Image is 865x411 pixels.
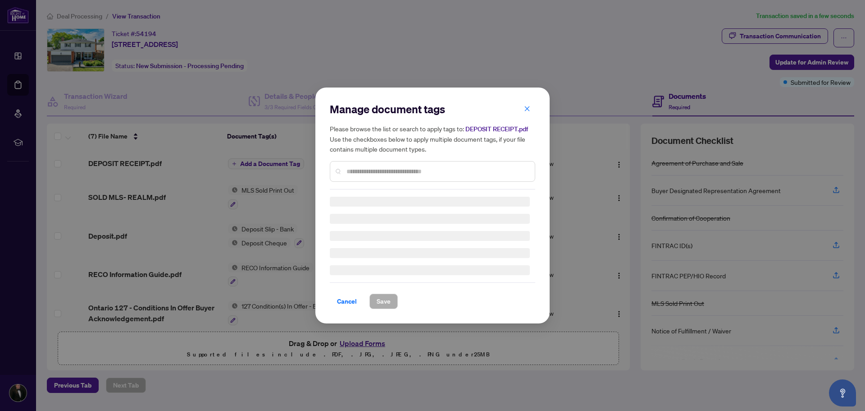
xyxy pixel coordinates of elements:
button: Cancel [330,294,364,309]
span: DEPOSIT RECEIPT.pdf [465,125,528,133]
span: close [524,106,530,112]
button: Open asap [829,379,856,406]
span: Cancel [337,294,357,309]
button: Save [369,294,398,309]
h5: Please browse the list or search to apply tags to: Use the checkboxes below to apply multiple doc... [330,124,535,154]
h2: Manage document tags [330,102,535,116]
